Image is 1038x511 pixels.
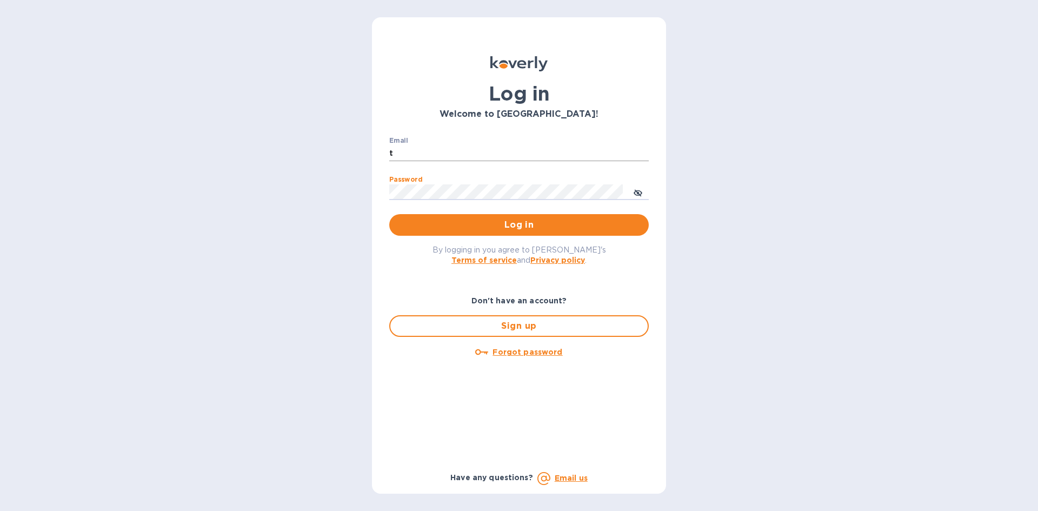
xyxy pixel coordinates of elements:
b: Have any questions? [450,473,533,482]
a: Email us [555,474,588,482]
span: Log in [398,218,640,231]
img: Koverly [490,56,548,71]
button: Log in [389,214,649,236]
a: Privacy policy [530,256,585,264]
h3: Welcome to [GEOGRAPHIC_DATA]! [389,109,649,120]
button: Sign up [389,315,649,337]
button: toggle password visibility [627,181,649,203]
span: By logging in you agree to [PERSON_NAME]'s and . [432,245,606,264]
u: Forgot password [493,348,562,356]
label: Email [389,137,408,144]
a: Terms of service [451,256,517,264]
h1: Log in [389,82,649,105]
span: Sign up [399,320,639,333]
input: Enter email address [389,145,649,162]
label: Password [389,176,422,183]
b: Don't have an account? [471,296,567,305]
